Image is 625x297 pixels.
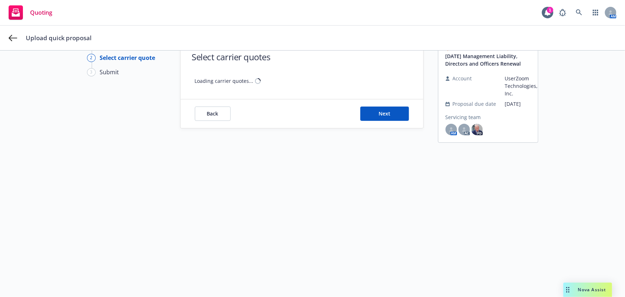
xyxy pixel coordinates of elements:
div: 1 [547,7,553,13]
a: Switch app [588,5,603,20]
a: [DATE] Management Liability, Directors and Officers Renewal [446,52,538,67]
a: Quoting [6,3,55,23]
span: Proposal due date [453,100,496,108]
a: Report a Bug [556,5,570,20]
div: Submit [100,68,119,76]
button: Nova Assist [563,283,612,297]
span: Account [453,75,472,82]
h1: Select carrier quotes [192,51,270,63]
span: Next [379,110,390,117]
img: photo [471,124,483,135]
span: Nova Assist [578,287,606,293]
div: Loading carrier quotes... [195,77,254,85]
button: Back [195,107,231,121]
span: Quoting [30,10,52,15]
div: 3 [87,68,96,76]
span: Back [207,110,218,117]
div: Select carrier quote [100,53,155,62]
span: UserZoom Technologies, Inc. [505,75,538,97]
a: Search [572,5,586,20]
span: Upload quick proposal [26,34,92,42]
span: [DATE] [505,100,538,108]
div: 2 [87,54,96,62]
span: AM [446,124,457,135]
button: Next [360,107,409,121]
span: AC [458,124,470,135]
span: photoPD [471,124,483,135]
div: Drag to move [563,283,572,297]
span: Servicing team [446,113,538,121]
